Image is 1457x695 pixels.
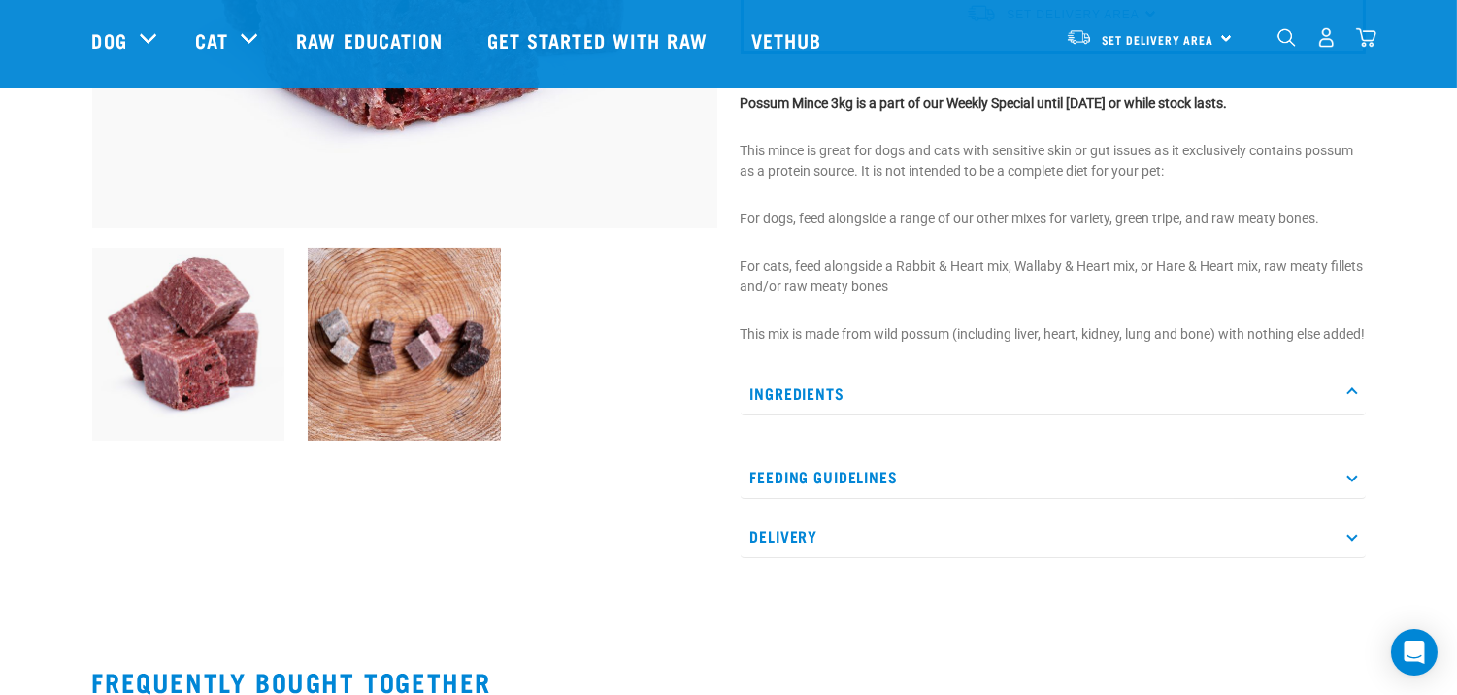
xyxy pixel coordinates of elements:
a: Get started with Raw [468,1,732,79]
p: For dogs, feed alongside a range of our other mixes for variety, green tripe, and raw meaty bones. [741,209,1366,229]
img: home-icon@2x.png [1356,27,1376,48]
a: Raw Education [277,1,467,79]
a: Vethub [732,1,846,79]
a: Cat [195,25,228,54]
p: For cats, feed alongside a Rabbit & Heart mix, Wallaby & Heart mix, or Hare & Heart mix, raw meat... [741,256,1366,297]
p: This mince is great for dogs and cats with sensitive skin or gut issues as it exclusively contain... [741,141,1366,182]
span: Set Delivery Area [1102,36,1214,43]
p: This mix is made from wild possum (including liver, heart, kidney, lung and bone) with nothing el... [741,324,1366,345]
img: van-moving.png [1066,28,1092,46]
p: Delivery [741,514,1366,558]
img: 1102 Possum Mince 01 [92,248,285,441]
p: Feeding Guidelines [741,455,1366,499]
img: user.png [1316,27,1337,48]
p: Ingredients [741,372,1366,415]
img: SM Duck Heart Possum HT LS [308,248,501,441]
strong: Possum Mince 3kg is a part of our Weekly Special until [DATE] or while stock lasts. [741,95,1228,111]
img: home-icon-1@2x.png [1277,28,1296,47]
div: Open Intercom Messenger [1391,629,1438,676]
a: Dog [92,25,127,54]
